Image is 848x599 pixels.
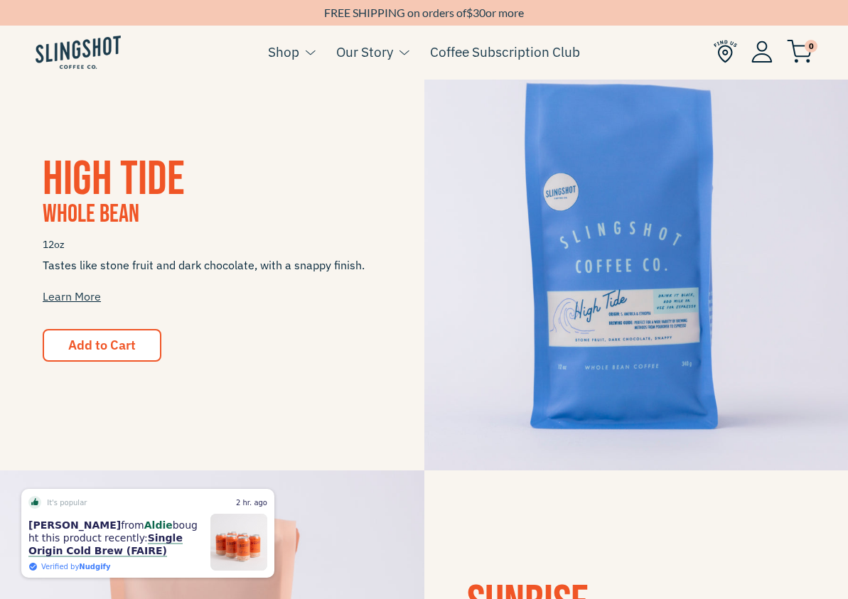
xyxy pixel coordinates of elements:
img: Account [751,41,773,63]
span: 0 [805,40,817,53]
a: Shop [268,41,299,63]
a: 0 [787,43,812,60]
button: Add to Cart [43,329,161,362]
span: Whole Bean [43,199,139,230]
a: Our Story [336,41,393,63]
img: Find Us [714,40,737,63]
span: Add to Cart [68,337,136,353]
a: Learn More [43,289,101,303]
span: $ [466,6,473,19]
span: 30 [473,6,485,19]
img: cart [787,40,812,63]
a: High Tide [43,151,185,208]
a: Coffee Subscription Club [430,41,580,63]
span: Tastes like stone fruit and dark chocolate, with a snappy finish. [43,257,382,304]
span: 12oz [43,232,382,257]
